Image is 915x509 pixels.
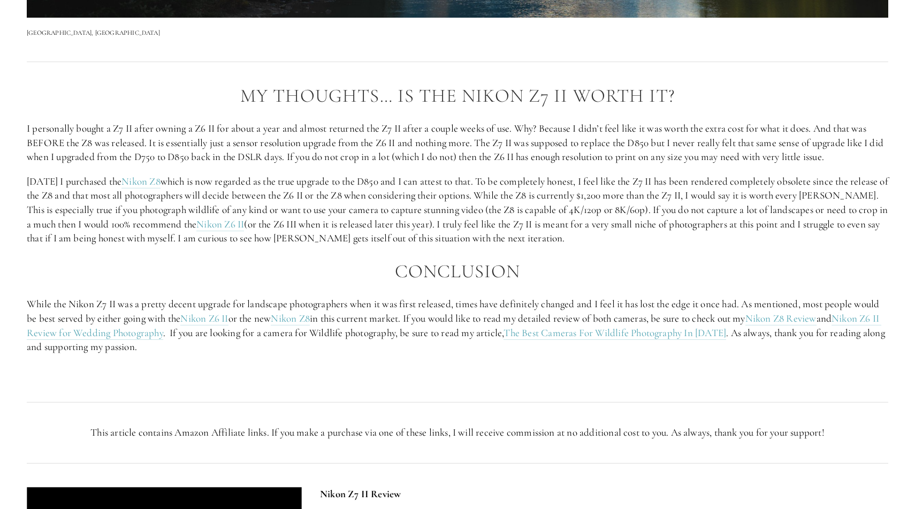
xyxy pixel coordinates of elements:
[27,174,888,246] p: [DATE] I purchased the which is now regarded as the true upgrade to the D850 and I can attest to ...
[180,312,228,325] a: Nikon Z6 II
[745,312,817,325] a: Nikon Z8 Review
[504,326,726,340] a: The Best Cameras For Wildlife Photography In [DATE]
[27,297,888,354] p: While the Nikon Z7 II was a pretty decent upgrade for landscape photographers when it was first r...
[121,175,161,188] a: Nikon Z8
[320,488,401,500] strong: Nikon Z7 II Review
[27,121,888,164] p: I personally bought a Z7 II after owning a Z6 II for about a year and almost returned the Z7 II a...
[196,218,244,231] a: Nikon Z6 II
[27,27,888,38] p: [GEOGRAPHIC_DATA], [GEOGRAPHIC_DATA]
[27,261,888,282] h2: Conclusion
[271,312,310,325] a: Nikon Z8
[27,86,888,107] h2: My Thoughts… Is The Nikon Z7 II Worth It?
[27,426,888,440] p: This article contains Amazon Affiliate links. If you make a purchase via one of these links, I wi...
